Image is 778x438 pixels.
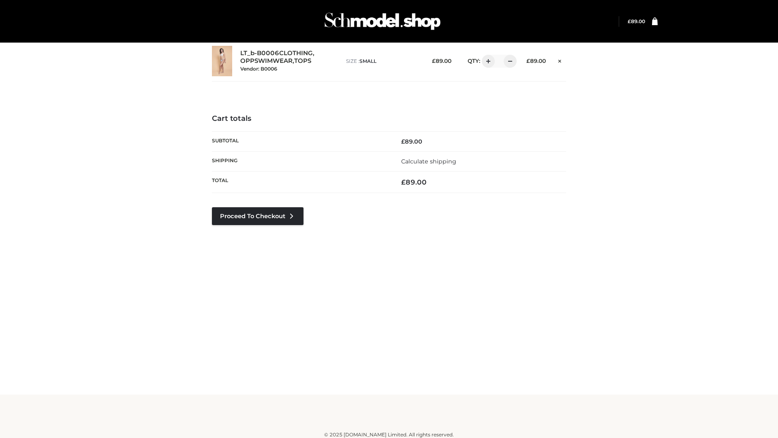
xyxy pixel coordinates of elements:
[346,58,419,65] p: size :
[279,49,313,57] a: CLOTHING
[240,57,293,65] a: OPPSWIMWEAR
[240,49,338,72] div: , ,
[401,178,406,186] span: £
[432,58,451,64] bdi: 89.00
[554,55,566,65] a: Remove this item
[628,18,645,24] a: £89.00
[401,138,422,145] bdi: 89.00
[526,58,546,64] bdi: 89.00
[294,57,311,65] a: TOPS
[401,158,456,165] a: Calculate shipping
[212,151,389,171] th: Shipping
[628,18,631,24] span: £
[212,46,232,76] img: LT_b-B0006 - SMALL
[212,114,566,123] h4: Cart totals
[322,5,443,37] img: Schmodel Admin 964
[240,49,279,57] a: LT_b-B0006
[526,58,530,64] span: £
[401,138,405,145] span: £
[432,58,436,64] span: £
[212,207,304,225] a: Proceed to Checkout
[240,66,277,72] small: Vendor: B0006
[628,18,645,24] bdi: 89.00
[401,178,427,186] bdi: 89.00
[359,58,376,64] span: SMALL
[212,131,389,151] th: Subtotal
[212,172,389,193] th: Total
[460,55,514,68] div: QTY:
